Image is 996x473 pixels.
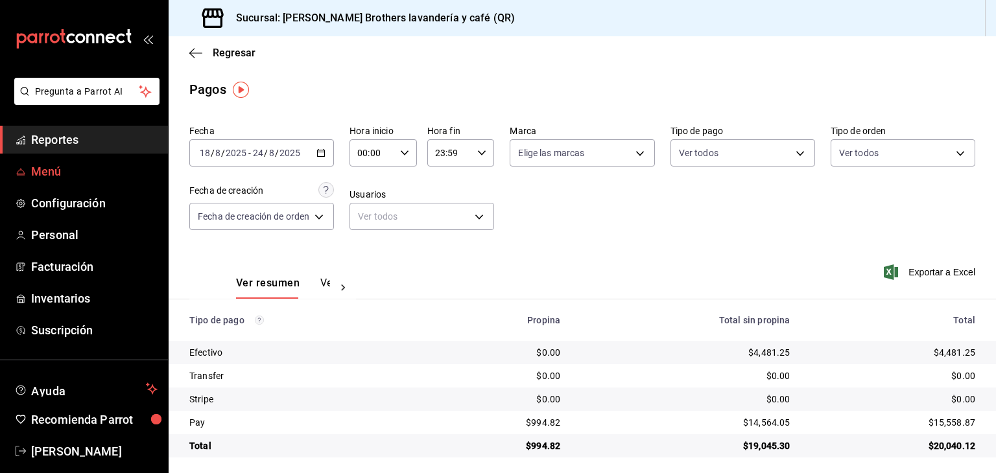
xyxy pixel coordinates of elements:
[839,146,879,159] span: Ver todos
[443,439,560,452] div: $994.82
[236,277,330,299] div: navigation tabs
[811,416,975,429] div: $15,558.87
[189,80,226,99] div: Pagos
[14,78,160,105] button: Pregunta a Parrot AI
[213,47,255,59] span: Regresar
[221,148,225,158] span: /
[198,210,309,223] span: Fecha de creación de orden
[443,393,560,406] div: $0.00
[189,393,422,406] div: Stripe
[189,369,422,382] div: Transfer
[581,346,790,359] div: $4,481.25
[443,346,560,359] div: $0.00
[811,315,975,325] div: Total
[31,321,158,339] span: Suscripción
[31,226,158,244] span: Personal
[320,277,369,299] button: Ver pagos
[255,316,264,325] svg: Los pagos realizados con Pay y otras terminales son montos brutos.
[199,148,211,158] input: --
[31,258,158,275] span: Facturación
[811,346,975,359] div: $4,481.25
[670,126,815,135] label: Tipo de pago
[31,163,158,180] span: Menú
[189,47,255,59] button: Regresar
[9,94,160,108] a: Pregunta a Parrot AI
[233,82,249,98] img: Tooltip marker
[811,369,975,382] div: $0.00
[831,126,975,135] label: Tipo de orden
[264,148,268,158] span: /
[518,146,584,159] span: Elige las marcas
[443,416,560,429] div: $994.82
[226,10,515,26] h3: Sucursal: [PERSON_NAME] Brothers lavandería y café (QR)
[679,146,718,159] span: Ver todos
[811,393,975,406] div: $0.00
[143,34,153,44] button: open_drawer_menu
[350,190,494,199] label: Usuarios
[248,148,251,158] span: -
[189,439,422,452] div: Total
[189,416,422,429] div: Pay
[31,411,158,428] span: Recomienda Parrot
[443,315,560,325] div: Propina
[211,148,215,158] span: /
[581,369,790,382] div: $0.00
[427,126,495,135] label: Hora fin
[31,290,158,307] span: Inventarios
[31,194,158,212] span: Configuración
[215,148,221,158] input: --
[31,131,158,148] span: Reportes
[510,126,654,135] label: Marca
[350,126,417,135] label: Hora inicio
[236,277,300,299] button: Ver resumen
[581,439,790,452] div: $19,045.30
[189,346,422,359] div: Efectivo
[443,369,560,382] div: $0.00
[252,148,264,158] input: --
[275,148,279,158] span: /
[31,443,158,460] span: [PERSON_NAME]
[581,393,790,406] div: $0.00
[350,203,494,230] div: Ver todos
[581,416,790,429] div: $14,564.05
[189,315,422,325] div: Tipo de pago
[581,315,790,325] div: Total sin propina
[225,148,247,158] input: ----
[31,381,141,397] span: Ayuda
[189,126,334,135] label: Fecha
[268,148,275,158] input: --
[886,264,975,280] button: Exportar a Excel
[279,148,301,158] input: ----
[189,184,263,198] div: Fecha de creación
[35,85,139,98] span: Pregunta a Parrot AI
[811,439,975,452] div: $20,040.12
